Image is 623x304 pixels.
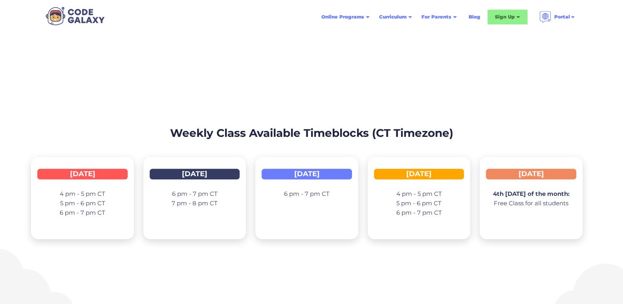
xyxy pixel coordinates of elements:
[493,190,569,197] strong: 4th [DATE] of the month:
[31,125,592,141] h2: Weekly Class Available Timeblocks (CT Timezone)
[317,10,374,24] div: Online Programs
[60,189,105,217] p: 4 pm - 5 pm CT 5 pm - 6 pm CT 6 pm - 7 pm CT
[262,169,352,179] div: [DATE]
[172,189,218,208] p: 6 pm - 7 pm CT 7 pm - 8 pm CT
[495,13,515,21] div: Sign Up
[37,169,127,179] div: [DATE]
[464,10,485,24] a: Blog
[417,10,462,24] div: For Parents
[487,9,528,24] div: Sign Up
[535,8,580,26] div: Portal
[374,10,417,24] div: Curriculum
[284,189,330,199] p: 6 pm - 7 pm CT
[150,169,240,179] div: [DATE]
[379,13,407,21] div: Curriculum
[374,169,464,179] div: [DATE]
[321,13,364,21] div: Online Programs
[396,189,442,217] p: 4 pm - 5 pm CT 5 pm - 6 pm CT 6 pm - 7 pm CT
[554,13,570,21] div: Portal
[421,13,451,21] div: For Parents
[486,169,576,179] div: [DATE]
[493,189,569,208] p: Free Class for all students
